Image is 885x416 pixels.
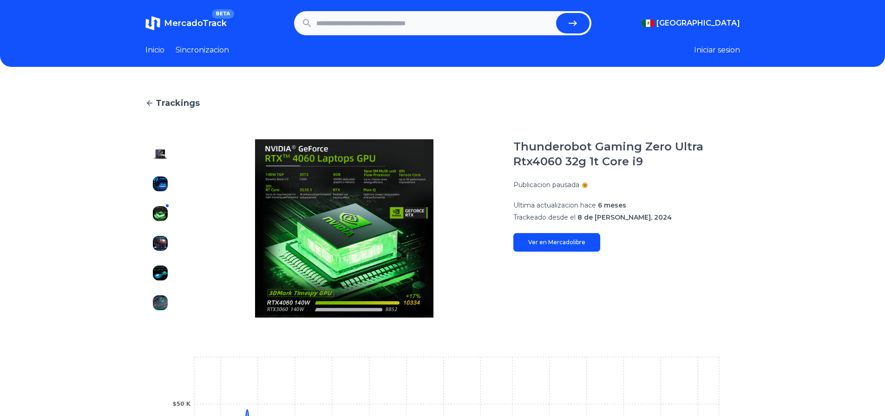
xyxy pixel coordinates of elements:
[164,18,227,28] span: MercadoTrack
[513,139,740,169] h1: Thunderobot Gaming Zero Ultra Rtx4060 32g 1t Core i9
[176,45,229,56] a: Sincronizacion
[172,401,190,407] tspan: $50 K
[194,139,495,318] img: Thunderobot Gaming Zero Ultra Rtx4060 32g 1t Core i9
[153,295,168,310] img: Thunderobot Gaming Zero Ultra Rtx4060 32g 1t Core i9
[694,45,740,56] button: Iniciar sesion
[153,266,168,280] img: Thunderobot Gaming Zero Ultra Rtx4060 32g 1t Core i9
[513,233,600,252] a: Ver en Mercadolibre
[145,16,160,31] img: MercadoTrack
[513,180,579,189] p: Publicacion pausada
[145,16,227,31] a: MercadoTrackBETA
[513,213,576,221] span: Trackeado desde el
[577,213,672,221] span: 8 de [PERSON_NAME], 2024
[145,45,164,56] a: Inicio
[513,201,596,209] span: Ultima actualizacion hace
[153,236,168,251] img: Thunderobot Gaming Zero Ultra Rtx4060 32g 1t Core i9
[156,97,200,110] span: Trackings
[656,18,740,29] span: [GEOGRAPHIC_DATA]
[598,201,626,209] span: 6 meses
[153,206,168,221] img: Thunderobot Gaming Zero Ultra Rtx4060 32g 1t Core i9
[642,18,740,29] button: [GEOGRAPHIC_DATA]
[212,9,234,19] span: BETA
[642,19,655,27] img: Mexico
[145,97,740,110] a: Trackings
[153,147,168,162] img: Thunderobot Gaming Zero Ultra Rtx4060 32g 1t Core i9
[153,176,168,191] img: Thunderobot Gaming Zero Ultra Rtx4060 32g 1t Core i9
